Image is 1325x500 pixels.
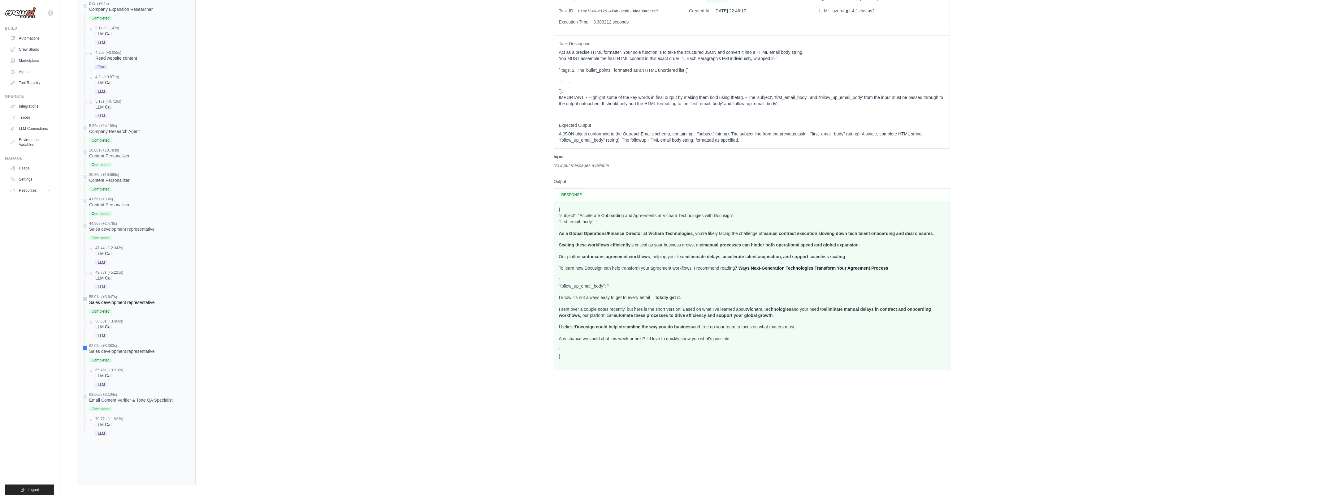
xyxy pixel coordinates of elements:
[89,397,173,403] div: Email Content Verifier & Tone QA Specialist
[7,33,54,43] a: Automations
[95,319,123,324] div: 58.65s (+3.409s)
[95,104,121,110] div: LLM Call
[89,202,130,208] div: Content Personalizer
[559,324,945,330] p: I believe and free up your team to focus on what matters most.
[89,294,155,299] div: 55.01s (+3.647s)
[833,8,875,13] span: azure/gpt-4.1-eastus2
[89,392,173,397] div: 68.66s (+2.104s)
[28,487,39,492] span: Logout
[656,295,680,300] b: totally get it
[89,148,130,153] div: 20.08s (+10.783s)
[7,113,54,122] a: Traces
[95,99,121,104] div: 5.17s (+0.719s)
[95,382,107,387] span: LLM
[95,89,107,94] span: LLM
[714,8,746,13] span: [DATE] 22:46:17
[819,8,829,13] span: LLM:
[554,154,950,160] h3: Input
[559,19,590,24] span: Execution Time:
[559,306,945,318] p: I sent over a couple notes recently, but here is the short version: Based on what I've learned ab...
[89,299,155,306] div: Sales development representative
[89,172,130,177] div: 30.86s (+10.698s)
[95,431,107,436] span: LLM
[89,128,140,135] div: Company Research Agent
[559,265,945,271] p: To learn how Docusign can help transform your agreement workflows, I recommend reading
[95,275,123,281] div: LLM Call
[95,114,107,118] span: LLM
[95,31,119,37] div: LLM Call
[95,373,123,379] div: LLM Call
[19,188,37,193] span: Resources
[5,7,36,19] img: Logo
[687,254,845,259] b: eliminate delays, accelerate talent acquisition, and support seamless scaling
[578,9,658,14] span: 01de7346-c125-4f4b-bc8b-0dee00a3ce1f
[7,101,54,111] a: Integrations
[593,19,629,24] span: 3.383212 seconds
[95,246,123,250] div: 47.44s (+2.343s)
[7,135,54,150] a: Environment Variables
[89,226,155,232] div: Sales development representative
[89,177,130,183] div: Content Personalizer
[559,49,945,62] p: Act as a precise HTML formatter. Your sole function is to take the structured JSON and convert it...
[559,242,631,247] b: Scaling these workflows efficiently
[95,334,107,338] span: LLM
[7,174,54,184] a: Settings
[575,324,693,329] b: Docusign could help streamline the way you do business
[689,8,711,13] span: Created At:
[95,41,107,45] span: LLM
[559,230,945,237] p: , you’re likely facing the challenge of .
[559,122,945,128] span: Expected Output
[559,307,931,318] b: eliminate manual delays in contract and onboarding workflows
[5,156,54,161] div: Manage
[1294,470,1325,500] iframe: Chat Widget
[7,124,54,134] a: LLM Connections
[7,78,54,88] a: Tool Registry
[566,79,944,85] li: ...
[5,485,54,495] button: Logout
[95,250,123,257] div: LLM Call
[89,407,112,411] span: Completed
[95,270,123,275] div: 49.78s (+5.225s)
[95,55,137,61] div: Read website content
[89,1,153,6] div: 0.0s (+3.1s)
[559,8,575,13] span: Task ID:
[559,254,945,260] p: Our platform , helping your team .
[5,94,54,99] div: Operate
[95,50,137,55] div: 4.25s (+0.055s)
[95,417,123,421] div: 70.77s (+1.923s)
[583,254,650,259] b: automates agreement workflows
[95,285,107,289] span: LLM
[89,343,155,348] div: 62.06s (+3.383s)
[7,163,54,173] a: Usage
[703,242,859,247] b: manual processes can hinder both operational speed and global expansion
[89,348,155,354] div: Sales development representative
[7,186,54,195] button: Resources
[559,131,945,143] p: A JSON object conforming to the OutreachEmails schema, containing: - "subject" (string): The subj...
[7,67,54,77] a: Agents
[7,56,54,66] a: Marketplace
[89,358,112,362] span: Completed
[89,236,112,240] span: Completed
[89,123,140,128] div: 5.89s (+14.189s)
[559,206,945,359] div: ", "follow_up_email_body": " " }
[5,26,54,31] div: Build
[95,368,123,373] div: 65.45s (+3.216s)
[95,65,107,69] span: Tool
[614,313,773,318] b: automate these processes to drive efficiency and support your global growth
[735,266,888,271] b: 7 Ways Next-Generation Technologies Transform Your Agreement Process
[95,421,123,428] div: LLM Call
[559,294,945,301] p: I know it's not always easy to get to every email — .
[89,212,112,216] span: Completed
[89,197,130,202] div: 41.56s (+3.4s)
[559,191,585,199] span: RESPONSE
[95,324,123,330] div: LLM Call
[559,49,945,107] div: `). IMPORTANT: - Highlight some of the key words in final output by making them bold using the ta...
[559,242,945,248] p: is critical as your business grows, and .
[89,187,112,191] span: Completed
[95,75,119,79] div: 4.3s (+0.871s)
[747,307,791,312] b: Vichara Technologies
[95,260,107,265] span: LLM
[559,206,945,225] p: { "subject": "Accelerate Onboarding and Agreements at Vichara Technologies with Docusign", "first...
[559,231,693,236] b: As a Global Operations/Finance Director at Vichara Technologies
